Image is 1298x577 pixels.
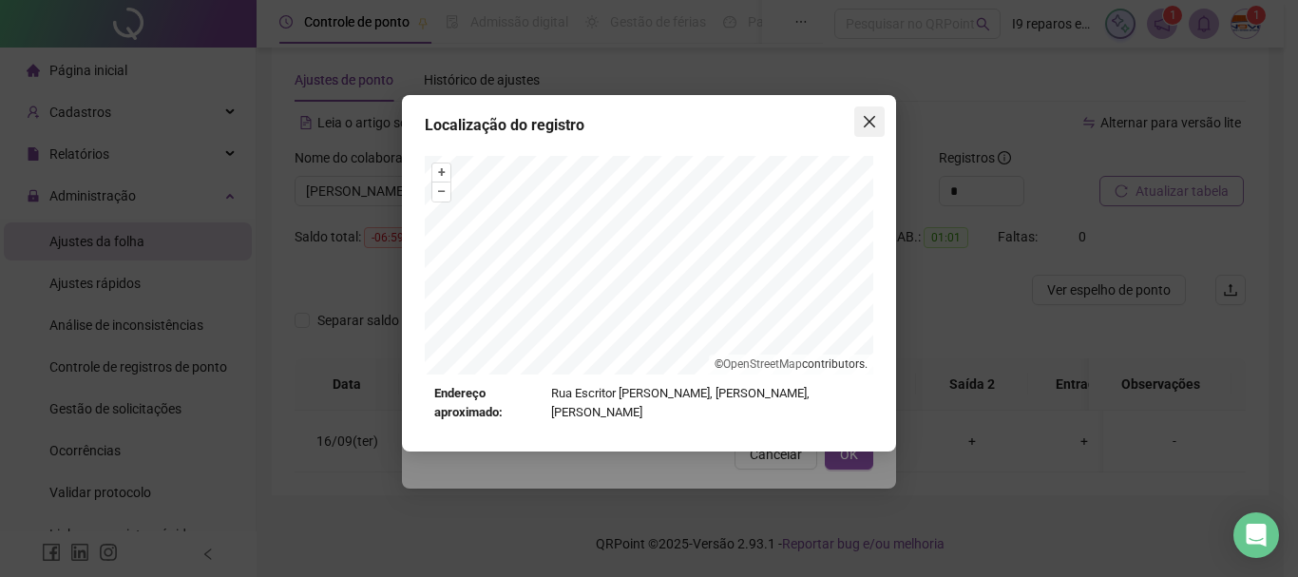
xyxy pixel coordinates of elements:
strong: Endereço aproximado: [434,384,544,423]
span: close [862,114,877,129]
button: – [432,183,450,201]
a: OpenStreetMap [723,357,802,371]
div: Localização do registro [425,114,873,137]
li: © contributors. [715,357,868,371]
div: Rua Escritor [PERSON_NAME], [PERSON_NAME], [PERSON_NAME] [434,384,864,423]
div: Open Intercom Messenger [1233,512,1279,558]
button: + [432,163,450,182]
button: Close [854,106,885,137]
